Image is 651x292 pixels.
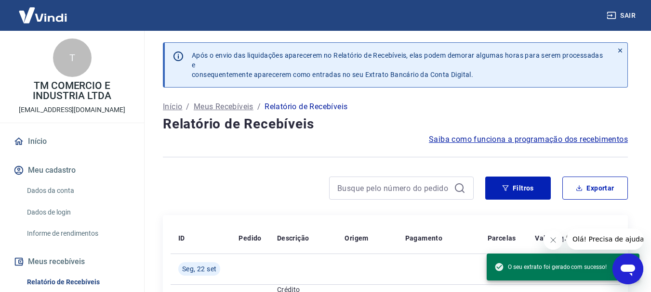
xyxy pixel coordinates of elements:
[429,134,628,145] a: Saiba como funciona a programação dos recebimentos
[535,233,566,243] p: Valor Líq.
[53,38,92,77] div: T
[194,101,253,113] a: Meus Recebíveis
[178,233,185,243] p: ID
[562,177,628,200] button: Exportar
[23,203,133,222] a: Dados de login
[23,272,133,292] a: Relatório de Recebíveis
[12,0,74,30] img: Vindi
[12,131,133,152] a: Início
[337,181,450,195] input: Busque pelo número do pedido
[6,7,81,14] span: Olá! Precisa de ajuda?
[182,264,216,274] span: Seg, 22 set
[488,233,516,243] p: Parcelas
[192,51,605,79] p: Após o envio das liquidações aparecerem no Relatório de Recebíveis, elas podem demorar algumas ho...
[485,177,551,200] button: Filtros
[257,101,261,113] p: /
[544,230,563,250] iframe: Fechar mensagem
[277,233,309,243] p: Descrição
[12,251,133,272] button: Meus recebíveis
[494,262,607,272] span: O seu extrato foi gerado com sucesso!
[605,7,639,25] button: Sair
[405,233,443,243] p: Pagamento
[8,81,136,101] p: TM COMERCIO E INDUSTRIA LTDA
[186,101,189,113] p: /
[23,181,133,201] a: Dados da conta
[23,224,133,243] a: Informe de rendimentos
[163,114,628,134] h4: Relatório de Recebíveis
[567,229,643,250] iframe: Mensagem da empresa
[12,160,133,181] button: Meu cadastro
[163,101,182,113] a: Início
[239,233,261,243] p: Pedido
[345,233,368,243] p: Origem
[612,254,643,284] iframe: Botão para abrir a janela de mensagens
[19,105,125,115] p: [EMAIL_ADDRESS][DOMAIN_NAME]
[265,101,347,113] p: Relatório de Recebíveis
